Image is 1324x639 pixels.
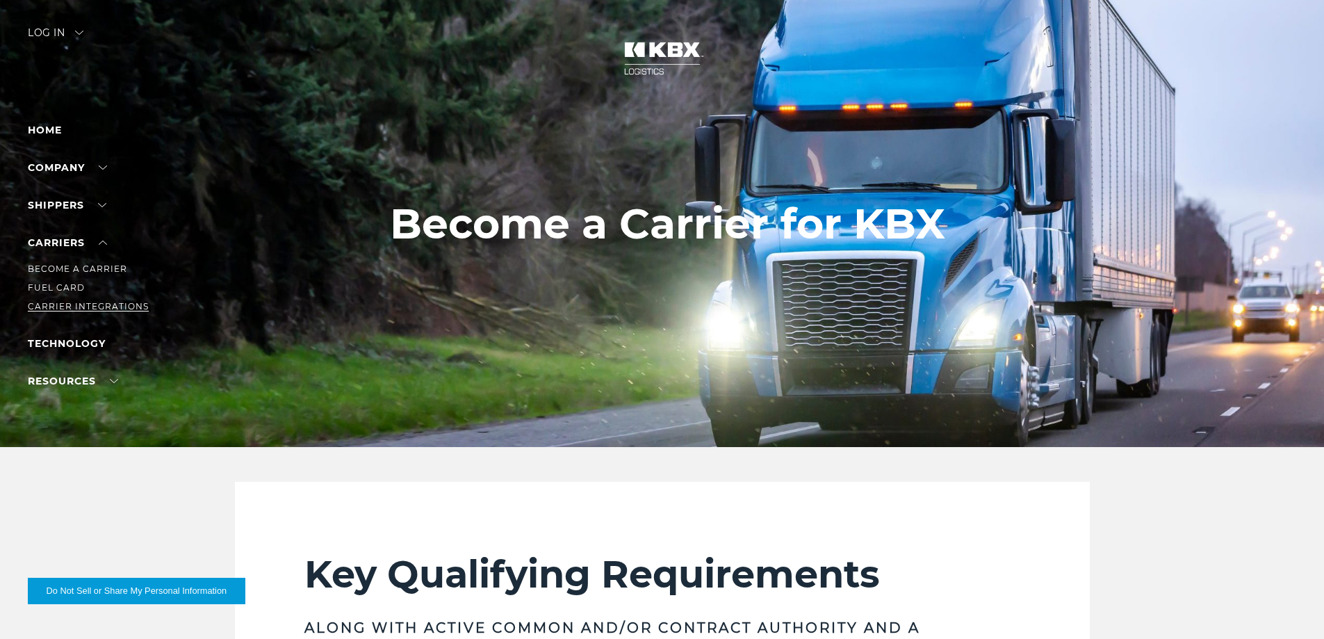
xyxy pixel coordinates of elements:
[28,264,127,274] a: Become a Carrier
[610,28,714,89] img: kbx logo
[28,236,107,249] a: Carriers
[28,282,85,293] a: Fuel Card
[304,551,1020,597] h2: Key Qualifying Requirements
[28,199,106,211] a: SHIPPERS
[28,301,149,312] a: Carrier Integrations
[28,375,118,387] a: RESOURCES
[28,578,245,604] button: Do Not Sell or Share My Personal Information
[28,124,62,136] a: Home
[75,31,83,35] img: arrow
[390,200,945,248] h1: Become a Carrier for KBX
[28,337,106,350] a: Technology
[28,28,83,48] div: Log in
[28,161,107,174] a: Company
[1254,572,1324,639] iframe: Chat Widget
